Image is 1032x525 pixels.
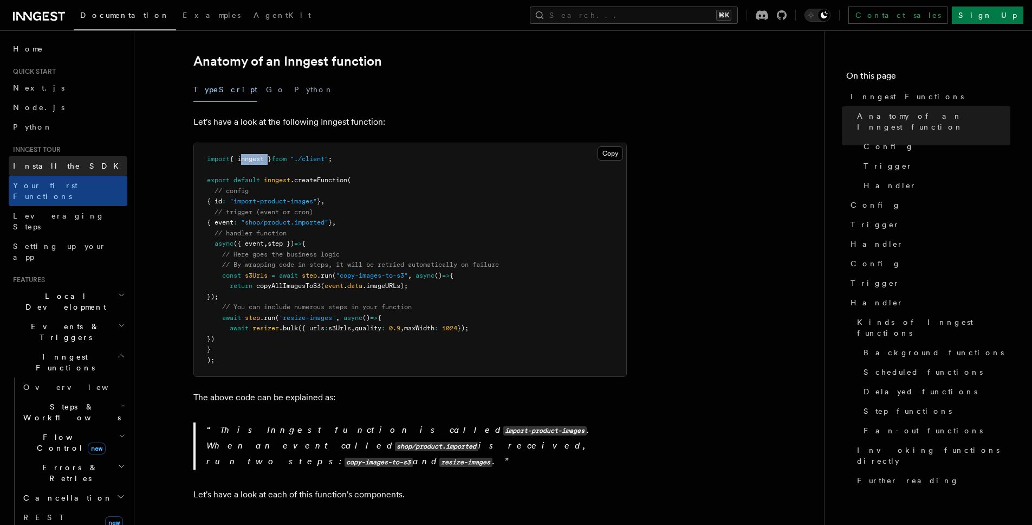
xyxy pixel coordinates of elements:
[859,137,1010,156] a: Config
[328,155,332,163] span: ;
[13,162,125,170] span: Install the SDK
[864,425,983,436] span: Fan-out functions
[19,458,127,488] button: Errors & Retries
[351,324,355,332] span: ,
[853,471,1010,490] a: Further reading
[9,145,61,154] span: Inngest tour
[434,272,442,279] span: ()
[290,176,347,184] span: .createFunction
[9,236,127,267] a: Setting up your app
[222,303,412,311] span: // You can include numerous steps in your function
[404,324,434,332] span: maxWidth
[19,462,118,484] span: Errors & Retries
[857,317,1010,338] span: Kinds of Inngest functions
[439,458,492,467] code: resize-images
[206,422,627,470] p: This Inngest function is called . When an event called is received, run two steps: and .
[230,282,252,290] span: return
[193,390,627,405] p: The above code can be explained as:
[859,382,1010,401] a: Delayed functions
[336,272,408,279] span: "copy-images-to-s3"
[193,54,382,69] a: Anatomy of an Inngest function
[215,208,313,216] span: // trigger (event or cron)
[859,156,1010,176] a: Trigger
[19,488,127,508] button: Cancellation
[279,314,336,322] span: 'resize-images'
[846,87,1010,106] a: Inngest Functions
[222,272,241,279] span: const
[457,324,469,332] span: });
[230,324,249,332] span: await
[207,293,218,300] span: });
[332,272,336,279] span: (
[324,282,343,290] span: event
[193,78,257,102] button: TypeScript
[328,219,332,226] span: }
[266,78,285,102] button: Go
[298,324,324,332] span: ({ urls
[88,443,106,454] span: new
[294,78,334,102] button: Python
[321,197,324,205] span: ,
[853,106,1010,137] a: Anatomy of an Inngest function
[381,324,385,332] span: :
[271,155,287,163] span: from
[275,314,279,322] span: (
[254,11,311,20] span: AgentKit
[279,272,298,279] span: await
[859,176,1010,195] a: Handler
[176,3,247,29] a: Examples
[324,324,328,332] span: :
[846,215,1010,234] a: Trigger
[598,146,623,161] button: Copy
[260,314,275,322] span: .run
[853,312,1010,343] a: Kinds of Inngest functions
[222,314,241,322] span: await
[400,324,404,332] span: ,
[207,345,211,353] span: }
[252,324,279,332] span: resizer
[13,84,64,92] span: Next.js
[245,314,260,322] span: step
[215,240,233,247] span: async
[857,445,1010,466] span: Invoking functions directly
[859,343,1010,362] a: Background functions
[9,176,127,206] a: Your first Functions
[345,458,413,467] code: copy-images-to-s3
[347,282,362,290] span: data
[207,155,230,163] span: import
[233,219,237,226] span: :
[302,240,306,247] span: {
[247,3,317,29] a: AgentKit
[9,276,45,284] span: Features
[317,197,321,205] span: }
[23,383,135,392] span: Overview
[279,324,298,332] span: .bulk
[207,197,222,205] span: { id
[317,272,332,279] span: .run
[864,347,1004,358] span: Background functions
[19,397,127,427] button: Steps & Workflows
[846,273,1010,293] a: Trigger
[256,282,321,290] span: copyAllImagesToS3
[268,240,294,247] span: step })
[851,219,900,230] span: Trigger
[207,219,233,226] span: { event
[9,286,127,317] button: Local Development
[290,155,328,163] span: "./client"
[442,324,457,332] span: 1024
[864,386,977,397] span: Delayed functions
[9,78,127,98] a: Next.js
[355,324,381,332] span: quality
[9,347,127,377] button: Inngest Functions
[207,356,215,364] span: );
[442,272,450,279] span: =>
[207,176,230,184] span: export
[9,156,127,176] a: Install the SDK
[9,321,118,343] span: Events & Triggers
[370,314,378,322] span: =>
[859,362,1010,382] a: Scheduled functions
[207,335,215,343] span: })
[193,114,627,130] p: Let's have a look at the following Inngest function:
[864,180,917,191] span: Handler
[859,401,1010,421] a: Step functions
